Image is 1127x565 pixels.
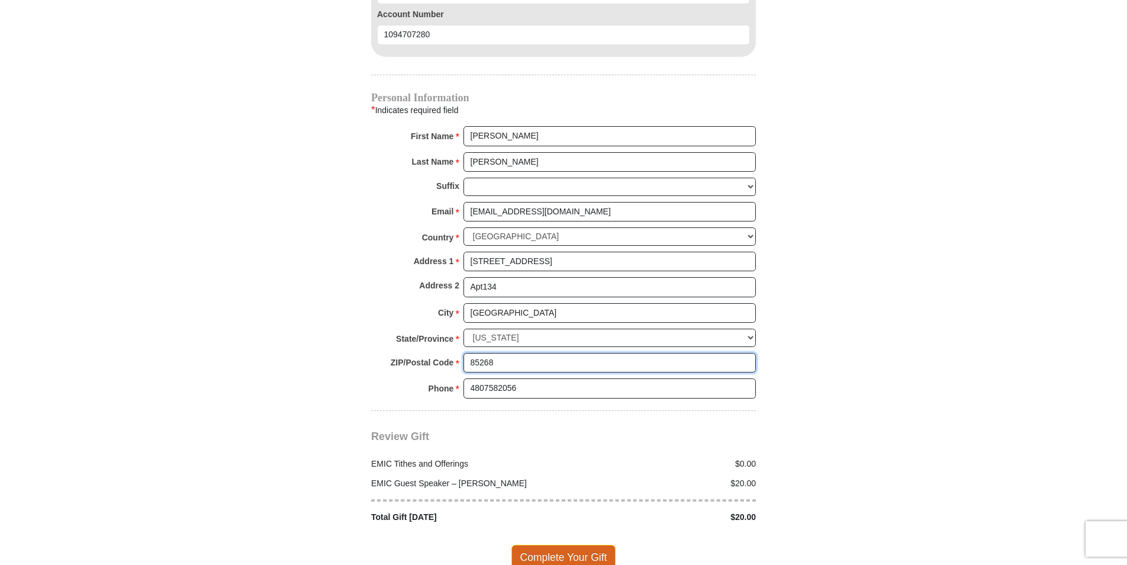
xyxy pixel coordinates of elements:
strong: Last Name [412,153,454,170]
strong: Email [432,203,453,220]
strong: Suffix [436,178,459,194]
strong: Address 2 [419,277,459,294]
strong: Country [422,229,454,246]
strong: State/Province [396,330,453,347]
strong: City [438,304,453,321]
span: Review Gift [371,431,429,442]
h4: Personal Information [371,93,756,102]
strong: Phone [429,380,454,397]
div: Indicates required field [371,102,756,118]
div: $20.00 [563,511,762,524]
div: EMIC Guest Speaker – [PERSON_NAME] [365,477,564,490]
label: Account Number [377,8,750,21]
div: Total Gift [DATE] [365,511,564,524]
strong: Address 1 [414,253,454,269]
div: $20.00 [563,477,762,490]
div: $0.00 [563,458,762,470]
strong: First Name [411,128,453,145]
div: EMIC Tithes and Offerings [365,458,564,470]
strong: ZIP/Postal Code [391,354,454,371]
